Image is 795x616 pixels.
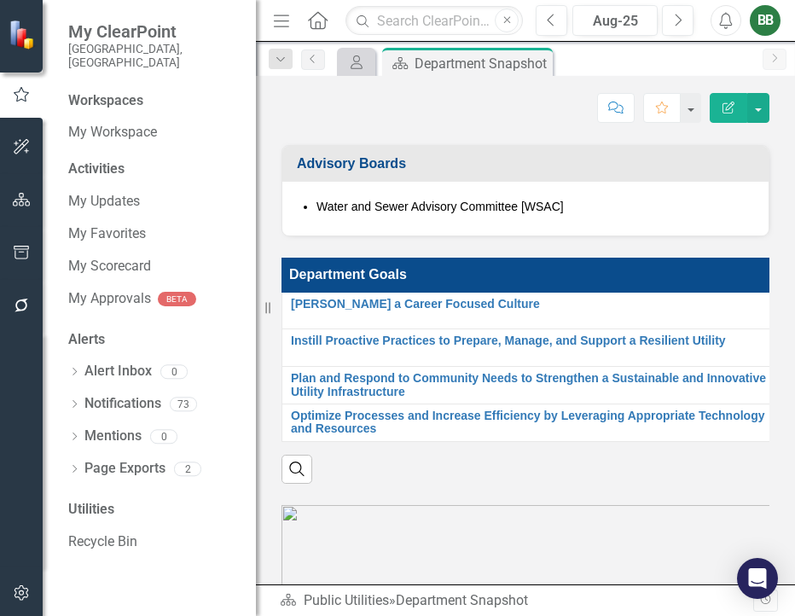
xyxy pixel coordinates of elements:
h3: Advisory Boards [297,156,760,171]
a: Optimize Processes and Increase Efficiency by Leveraging Appropriate Technology and Resources [291,410,769,436]
div: 0 [160,364,188,379]
img: ClearPoint Strategy [9,19,39,49]
a: Mentions [84,427,142,446]
td: Double-Click to Edit Right Click for Context Menu [282,292,778,329]
div: » [280,591,753,611]
a: Page Exports [84,459,165,479]
td: Double-Click to Edit Right Click for Context Menu [282,404,778,442]
a: My Scorecard [68,257,239,276]
a: Alert Inbox [84,362,152,381]
div: Activities [68,160,239,179]
a: Instill Proactive Practices to Prepare, Manage, and Support a Resilient Utility [291,334,769,347]
a: My Approvals [68,289,151,309]
div: Aug-25 [578,11,652,32]
div: Department Snapshot [396,592,528,608]
div: BETA [158,292,196,306]
a: [PERSON_NAME] a Career Focused Culture [291,298,769,311]
div: Department Snapshot [415,53,548,74]
a: Notifications [84,394,161,414]
a: My Favorites [68,224,239,244]
div: 0 [150,429,177,444]
a: My Workspace [68,123,239,142]
div: Open Intercom Messenger [737,558,778,599]
div: Alerts [68,330,239,350]
a: Recycle Bin [68,532,239,552]
a: My Updates [68,192,239,212]
div: Utilities [68,500,239,520]
span: My ClearPoint [68,21,239,42]
button: Aug-25 [572,5,658,36]
td: Double-Click to Edit Right Click for Context Menu [282,329,778,367]
button: BB [750,5,780,36]
a: Public Utilities [304,592,389,608]
input: Search ClearPoint... [345,6,523,36]
li: Water and Sewer Advisory Committee [WSAC] [316,198,751,215]
small: [GEOGRAPHIC_DATA], [GEOGRAPHIC_DATA] [68,42,239,70]
div: Workspaces [68,91,143,111]
td: Double-Click to Edit Right Click for Context Menu [282,367,778,404]
a: Plan and Respond to Community Needs to Strengthen a Sustainable and Innovative Utility Infrastruc... [291,372,769,398]
div: 2 [174,462,201,476]
div: 73 [170,397,197,411]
